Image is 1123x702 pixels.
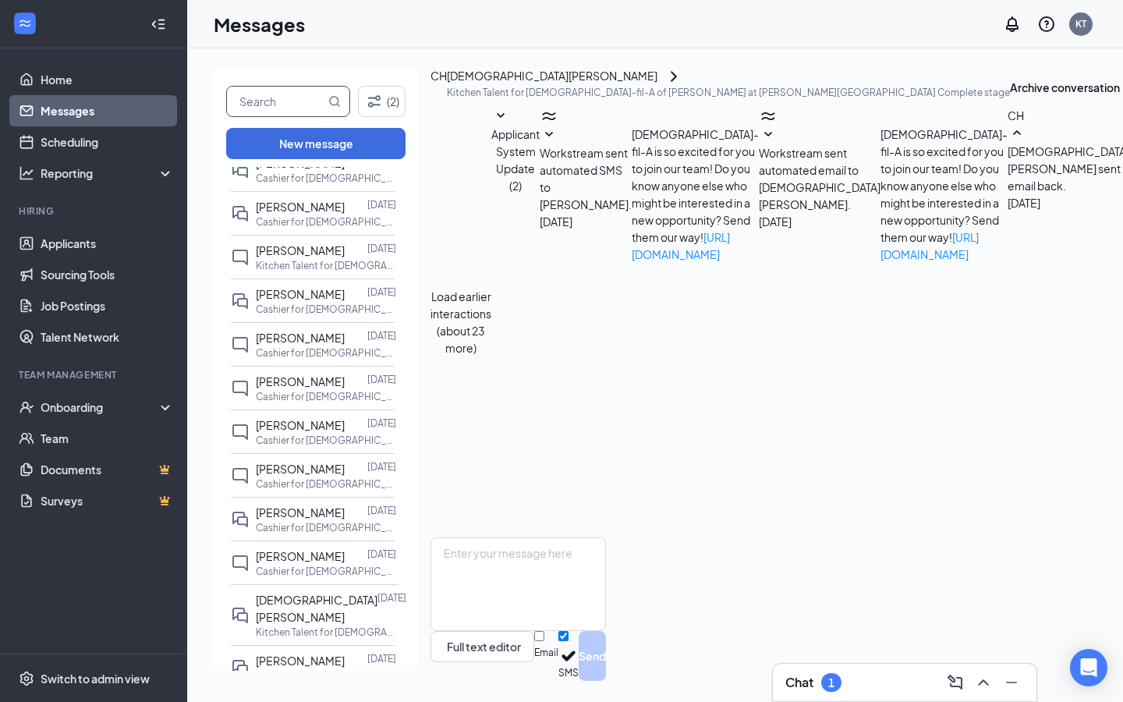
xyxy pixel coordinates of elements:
[214,11,305,37] h1: Messages
[256,172,396,185] p: Cashier for [DEMOGRAPHIC_DATA]-fil-A of ASU at [GEOGRAPHIC_DATA]
[256,215,396,229] p: Cashier for [DEMOGRAPHIC_DATA]-fil-A of ASU at [GEOGRAPHIC_DATA]
[540,107,558,126] svg: WorkstreamLogo
[256,287,345,301] span: [PERSON_NAME]
[19,671,34,686] svg: Settings
[534,631,544,641] input: Email
[231,161,250,179] svg: DoubleChat
[367,285,396,299] p: [DATE]
[256,521,396,534] p: Cashier for [DEMOGRAPHIC_DATA]-fil-A of [PERSON_NAME] at [PERSON_NAME]
[1002,673,1021,692] svg: Minimize
[1008,194,1040,211] span: [DATE]
[41,423,174,454] a: Team
[1070,649,1107,686] div: Open Intercom Messenger
[19,204,171,218] div: Hiring
[256,243,345,257] span: [PERSON_NAME]
[828,676,834,690] div: 1
[256,303,396,316] p: Cashier for [DEMOGRAPHIC_DATA]-fil-A of [PERSON_NAME] at [PERSON_NAME]
[974,673,993,692] svg: ChevronUp
[256,418,345,432] span: [PERSON_NAME]
[256,626,396,639] p: Kitchen Talent for [DEMOGRAPHIC_DATA]-fil-A of [PERSON_NAME] at [PERSON_NAME]
[447,86,1010,99] p: Kitchen Talent for [DEMOGRAPHIC_DATA]-fil-A of [PERSON_NAME] at [PERSON_NAME][GEOGRAPHIC_DATA] Co...
[759,126,778,144] svg: SmallChevronDown
[491,107,510,126] svg: SmallChevronDown
[256,462,345,476] span: [PERSON_NAME]
[367,329,396,342] p: [DATE]
[367,417,396,430] p: [DATE]
[430,288,491,356] button: Load earlier interactions (about 23 more)
[256,200,345,214] span: [PERSON_NAME]
[231,466,250,485] svg: ChatInactive
[151,16,166,32] svg: Collapse
[579,631,606,681] button: Send
[943,670,968,695] button: ComposeMessage
[231,606,250,625] svg: DoubleChat
[231,379,250,398] svg: ChatInactive
[231,335,250,354] svg: ChatInactive
[759,107,778,126] svg: WorkstreamLogo
[231,292,250,310] svg: DoubleChat
[256,593,377,624] span: [DEMOGRAPHIC_DATA][PERSON_NAME]
[367,652,396,665] p: [DATE]
[41,126,174,158] a: Scheduling
[447,67,657,86] div: [DEMOGRAPHIC_DATA][PERSON_NAME]
[759,146,880,211] span: Workstream sent automated email to [DEMOGRAPHIC_DATA][PERSON_NAME].
[41,290,174,321] a: Job Postings
[256,346,396,360] p: Cashier for [DEMOGRAPHIC_DATA]-fil-A of ASU at [GEOGRAPHIC_DATA]
[231,423,250,441] svg: ChatInactive
[430,67,447,84] div: CH
[256,669,396,682] p: Cashier for [DEMOGRAPHIC_DATA]-fil-A of [PERSON_NAME] at [PERSON_NAME]
[540,146,632,211] span: Workstream sent automated SMS to [PERSON_NAME].
[231,248,250,267] svg: ChatInactive
[41,228,174,259] a: Applicants
[880,127,1008,261] span: [DEMOGRAPHIC_DATA]-fil-A is so excited for you to join our team! Do you know anyone else who migh...
[367,242,396,255] p: [DATE]
[785,674,813,691] h3: Chat
[231,554,250,573] svg: ChatInactive
[430,631,534,662] button: Full text editorPen
[41,671,150,686] div: Switch to admin view
[664,67,683,86] svg: ChevronRight
[1003,15,1022,34] svg: Notifications
[540,213,572,230] span: [DATE]
[759,213,792,230] span: [DATE]
[365,92,384,111] svg: Filter
[256,390,396,403] p: Cashier for [DEMOGRAPHIC_DATA]-fil-A of [PERSON_NAME] at [PERSON_NAME]
[19,165,34,181] svg: Analysis
[1075,17,1086,30] div: KT
[41,95,174,126] a: Messages
[231,510,250,529] svg: DoubleChat
[19,368,171,381] div: Team Management
[256,331,345,345] span: [PERSON_NAME]
[226,128,406,159] button: New message
[41,399,161,415] div: Onboarding
[491,127,540,193] span: Applicant System Update (2)
[534,646,558,661] div: Email
[367,460,396,473] p: [DATE]
[367,548,396,561] p: [DATE]
[558,666,579,681] div: SMS
[367,504,396,517] p: [DATE]
[558,646,579,666] svg: Checkmark
[256,565,396,578] p: Cashier for [DEMOGRAPHIC_DATA]-fil-A of ASU at [GEOGRAPHIC_DATA]
[632,127,759,261] span: [DEMOGRAPHIC_DATA]-fil-A is so excited for you to join our team! Do you know anyone else who migh...
[256,549,345,563] span: [PERSON_NAME]
[256,477,396,491] p: Cashier for [DEMOGRAPHIC_DATA]-fil-A of ASU at [GEOGRAPHIC_DATA]
[1037,15,1056,34] svg: QuestionInfo
[367,198,396,211] p: [DATE]
[231,658,250,677] svg: DoubleChat
[227,87,325,116] input: Search
[256,654,345,668] span: [PERSON_NAME]
[1010,67,1120,107] button: Archive conversation
[558,631,569,641] input: SMS
[231,204,250,223] svg: DoubleChat
[41,485,174,516] a: SurveysCrown
[491,107,540,194] button: SmallChevronDownApplicant System Update (2)
[256,505,345,519] span: [PERSON_NAME]
[377,591,406,604] p: [DATE]
[17,16,33,31] svg: WorkstreamLogo
[328,95,341,108] svg: MagnifyingGlass
[256,259,396,272] p: Kitchen Talent for [DEMOGRAPHIC_DATA]-fil-A of [PERSON_NAME] at [PERSON_NAME]
[999,670,1024,695] button: Minimize
[1008,124,1026,143] svg: SmallChevronUp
